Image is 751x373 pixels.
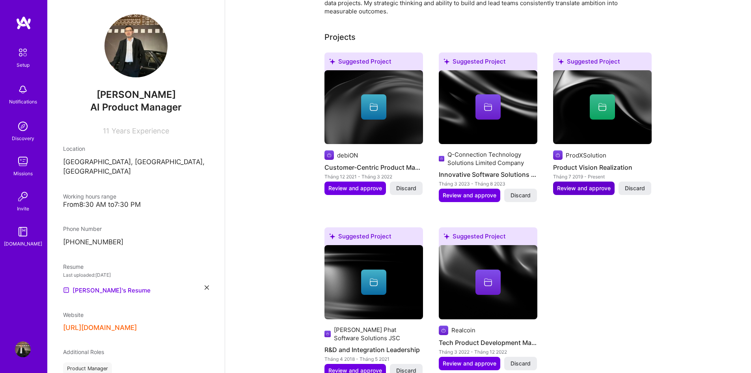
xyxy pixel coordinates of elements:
img: Company logo [439,326,448,335]
div: [DOMAIN_NAME] [4,240,42,248]
div: Q-Connection Technology Solutions Limited Company [447,150,537,167]
button: Discard [504,357,537,370]
button: Discard [504,189,537,202]
span: Additional Roles [63,349,104,355]
div: Realcoin [451,326,475,334]
img: guide book [15,224,31,240]
div: Suggested Project [439,227,537,248]
div: Invite [17,204,29,213]
span: [PERSON_NAME] [63,89,209,101]
span: Review and approve [328,184,382,192]
img: Invite [15,189,31,204]
img: bell [15,82,31,97]
p: [GEOGRAPHIC_DATA], [GEOGRAPHIC_DATA], [GEOGRAPHIC_DATA] [63,157,209,176]
img: setup [15,44,31,61]
img: cover [553,70,652,144]
div: Discovery [12,134,34,142]
div: Suggested Project [439,52,537,73]
h4: Innovative Software Solutions Leadership [439,169,537,180]
img: discovery [15,118,31,134]
span: Resume [63,263,84,270]
span: Discard [625,184,645,192]
span: Review and approve [443,191,496,199]
span: Discard [511,191,531,199]
span: Years Experience [112,127,169,135]
span: Review and approve [443,360,496,367]
button: Review and approve [324,182,386,195]
span: Discard [511,360,531,367]
div: Suggested Project [324,52,423,73]
i: icon SuggestedTeams [558,58,564,64]
img: cover [439,70,537,144]
div: Setup [17,61,30,69]
span: AI Product Manager [90,101,182,113]
div: Tháng 7 2019 - Present [553,172,652,181]
p: [PHONE_NUMBER] [63,238,209,247]
button: Review and approve [553,182,615,195]
div: Last uploaded: [DATE] [63,271,209,279]
div: Notifications [9,97,37,106]
h4: R&D and Integration Leadership [324,345,423,355]
div: Missions [13,169,33,178]
img: Company logo [553,150,563,160]
img: logo [16,16,32,30]
h4: Product Vision Realization [553,162,652,172]
span: Review and approve [557,184,611,192]
div: Suggested Project [553,52,652,73]
div: Tháng 4 2018 - Tháng 5 2021 [324,355,423,363]
span: Working hours range [63,193,116,200]
div: debiON [337,151,358,159]
button: [URL][DOMAIN_NAME] [63,324,137,332]
img: Company logo [324,150,334,160]
h4: Customer-Centric Product Management [324,162,423,172]
img: teamwork [15,154,31,169]
img: User Avatar [104,14,168,77]
button: Review and approve [439,189,500,202]
span: Website [63,311,84,318]
div: Tháng 3 2023 - Tháng 8 2023 [439,180,537,188]
button: Discard [390,182,423,195]
span: Discard [396,184,416,192]
div: Tháng 3 2022 - Tháng 12 2022 [439,348,537,356]
a: User Avatar [13,341,33,357]
span: Phone Number [63,225,102,232]
button: Discard [619,182,651,195]
div: ProdXSolution [566,151,606,159]
img: cover [324,70,423,144]
img: cover [324,245,423,319]
div: Suggested Project [324,227,423,248]
i: icon SuggestedTeams [444,233,449,239]
div: [PERSON_NAME] Phat Software Solutions JSC [334,326,423,342]
h4: Tech Product Development Management [439,337,537,348]
i: icon SuggestedTeams [329,233,335,239]
img: cover [439,245,537,319]
i: icon SuggestedTeams [329,58,335,64]
div: Tháng 12 2021 - Tháng 3 2022 [324,172,423,181]
img: User Avatar [15,341,31,357]
button: Review and approve [439,357,500,370]
span: 11 [103,127,109,135]
img: Resume [63,287,69,293]
i: icon SuggestedTeams [444,58,449,64]
img: Company logo [439,154,444,163]
div: Add projects you've worked on [324,31,356,43]
div: From 8:30 AM to 7:30 PM [63,201,209,209]
div: Location [63,144,209,153]
a: [PERSON_NAME]'s Resume [63,285,151,295]
i: icon Close [205,285,209,290]
img: Company logo [324,329,331,339]
div: Projects [324,31,356,43]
